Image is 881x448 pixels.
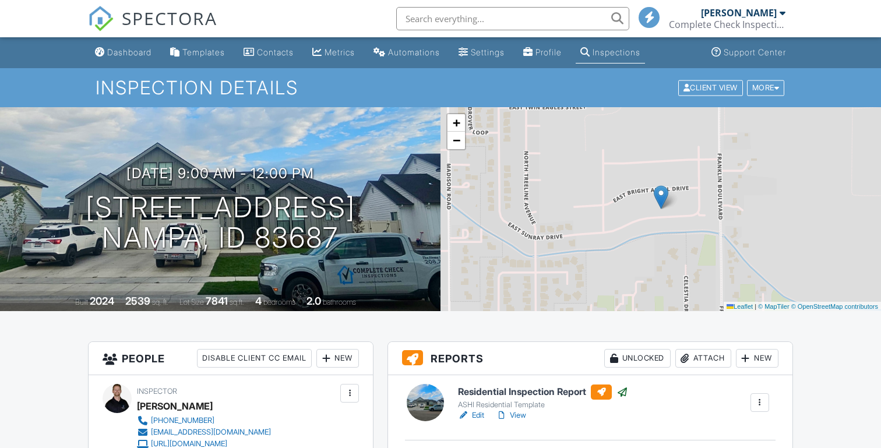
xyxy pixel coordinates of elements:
div: Dashboard [107,47,151,57]
img: The Best Home Inspection Software - Spectora [88,6,114,31]
div: 2.0 [306,295,321,307]
a: Company Profile [519,42,566,64]
div: Client View [678,80,743,96]
div: Settings [471,47,505,57]
a: Dashboard [90,42,156,64]
div: Disable Client CC Email [197,349,312,368]
div: [PHONE_NUMBER] [151,416,214,425]
a: Metrics [308,42,360,64]
input: Search everything... [396,7,629,30]
a: Leaflet [727,303,753,310]
div: New [736,349,778,368]
div: Attach [675,349,731,368]
span: SPECTORA [122,6,217,30]
a: Automations (Basic) [369,42,445,64]
div: 2024 [90,295,114,307]
div: ASHI Residential Template [458,400,628,410]
div: Inspections [593,47,640,57]
a: Inspections [576,42,645,64]
h1: [STREET_ADDRESS] Nampa, ID 83687 [86,192,355,254]
h1: Inspection Details [96,77,785,98]
a: Settings [454,42,509,64]
h3: People [89,342,373,375]
h3: [DATE] 9:00 am - 12:00 pm [126,165,314,181]
span: Built [75,298,88,306]
div: Contacts [257,47,294,57]
span: Lot Size [179,298,204,306]
span: sq. ft. [152,298,168,306]
div: [PERSON_NAME] [137,397,213,415]
div: Metrics [325,47,355,57]
a: © MapTiler [758,303,790,310]
span: bathrooms [323,298,356,306]
div: Complete Check Inspections, LLC [669,19,785,30]
a: [PHONE_NUMBER] [137,415,271,426]
a: View [496,410,526,421]
a: Support Center [707,42,791,64]
h6: Residential Inspection Report [458,384,628,400]
a: © OpenStreetMap contributors [791,303,878,310]
div: 7841 [206,295,228,307]
div: Automations [388,47,440,57]
span: + [453,115,460,130]
div: More [747,80,785,96]
a: Zoom in [447,114,465,132]
div: Unlocked [604,349,671,368]
span: | [755,303,756,310]
a: Templates [165,42,230,64]
div: Support Center [724,47,786,57]
a: Client View [677,83,746,91]
img: Marker [654,185,668,209]
div: Profile [535,47,562,57]
a: Edit [458,410,484,421]
span: bedrooms [263,298,295,306]
div: 4 [255,295,262,307]
a: Contacts [239,42,298,64]
div: [EMAIL_ADDRESS][DOMAIN_NAME] [151,428,271,437]
span: Inspector [137,387,177,396]
div: New [316,349,359,368]
span: − [453,133,460,147]
div: 2539 [125,295,150,307]
a: [EMAIL_ADDRESS][DOMAIN_NAME] [137,426,271,438]
span: sq.ft. [230,298,244,306]
a: SPECTORA [88,16,217,40]
a: Residential Inspection Report ASHI Residential Template [458,384,628,410]
h3: Reports [388,342,792,375]
a: Zoom out [447,132,465,149]
div: [PERSON_NAME] [701,7,777,19]
div: Templates [182,47,225,57]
